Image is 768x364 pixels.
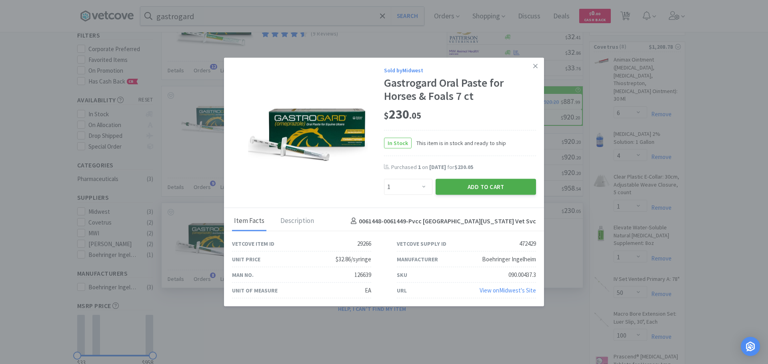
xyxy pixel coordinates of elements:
div: Description [278,211,316,231]
span: This item is in stock and ready to ship [412,138,506,147]
span: . 05 [409,110,421,121]
div: Vetcove Item ID [232,239,274,248]
div: 126639 [354,270,371,280]
div: Purchased on for [391,163,536,171]
span: $230.05 [454,163,473,170]
div: Item Facts [232,211,266,231]
div: Open Intercom Messenger [741,337,760,356]
div: 090.00437.3 [508,270,536,280]
span: 230 [384,106,421,122]
div: Unit of Measure [232,286,278,295]
div: SKU [397,271,407,279]
div: Man No. [232,271,254,279]
span: 1 [418,163,421,170]
div: Unit Price [232,255,260,264]
div: Sold by Midwest [384,66,536,74]
div: Gastrogard Oral Paste for Horses & Foals 7 ct [384,76,536,103]
div: Vetcove Supply ID [397,239,446,248]
button: Add to Cart [436,179,536,195]
div: URL [397,286,407,295]
img: 32a3120750c0450bbdc0ba7d7e5edb79_472429.jpeg [248,89,368,171]
span: [DATE] [429,163,446,170]
span: In Stock [384,138,411,148]
h4: 0061448-0061449 - Pvcc [GEOGRAPHIC_DATA][US_STATE] Vet Svc [348,216,536,227]
div: EA [365,286,371,295]
div: $32.86/syringe [336,255,371,264]
span: $ [384,110,389,121]
div: 472429 [519,239,536,249]
a: View onMidwest's Site [480,286,536,294]
div: 29266 [357,239,371,249]
div: Boehringer Ingelheim [482,255,536,264]
div: Manufacturer [397,255,438,264]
